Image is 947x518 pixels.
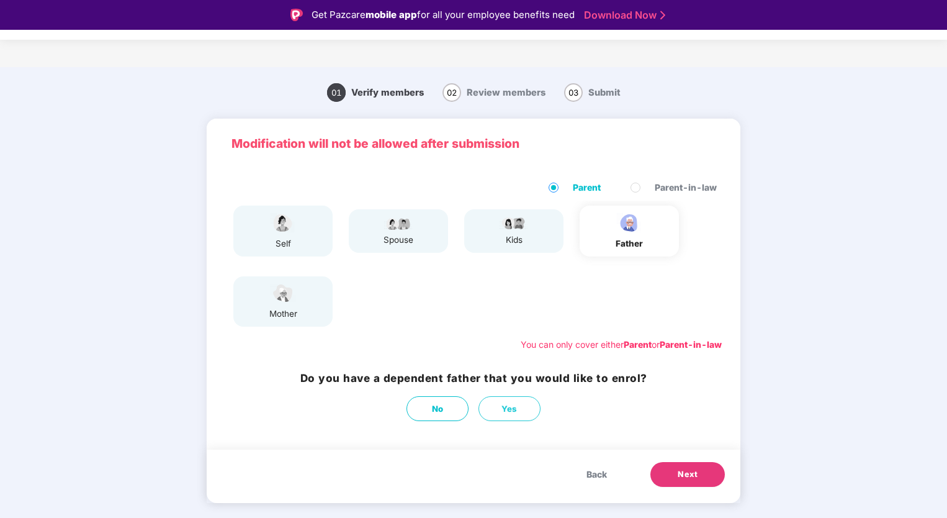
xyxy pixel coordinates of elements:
[650,462,725,487] button: Next
[614,237,645,250] div: father
[432,402,444,416] span: No
[383,234,414,247] div: spouse
[231,134,716,153] p: Modification will not be allowed after submission
[568,181,606,194] span: Parent
[327,83,346,102] span: 01
[267,237,298,250] div: self
[290,9,303,21] img: Logo
[498,216,529,230] img: svg+xml;base64,PHN2ZyB4bWxucz0iaHR0cDovL3d3dy53My5vcmcvMjAwMC9zdmciIHdpZHRoPSI3OS4wMzciIGhlaWdodD...
[267,307,298,320] div: mother
[478,396,541,421] button: Yes
[614,212,645,234] img: svg+xml;base64,PHN2ZyBpZD0iRmF0aGVyX2ljb24iIHhtbG5zPSJodHRwOi8vd3d3LnczLm9yZy8yMDAwL3N2ZyIgeG1sbn...
[300,370,647,387] h3: Do you have a dependent father that you would like to enrol?
[624,339,652,350] b: Parent
[650,181,722,194] span: Parent-in-law
[351,87,424,98] span: Verify members
[521,338,722,352] div: You can only cover either or
[267,212,298,234] img: svg+xml;base64,PHN2ZyBpZD0iU3BvdXNlX2ljb24iIHhtbG5zPSJodHRwOi8vd3d3LnczLm9yZy8yMDAwL3N2ZyIgd2lkdG...
[584,9,662,22] a: Download Now
[498,234,529,247] div: kids
[312,7,575,22] div: Get Pazcare for all your employee benefits need
[660,9,665,22] img: Stroke
[586,468,607,481] span: Back
[267,283,298,304] img: svg+xml;base64,PHN2ZyB4bWxucz0iaHR0cDovL3d3dy53My5vcmcvMjAwMC9zdmciIHdpZHRoPSI1NCIgaGVpZ2h0PSIzOC...
[406,396,469,421] button: No
[574,462,619,487] button: Back
[660,339,722,350] b: Parent-in-law
[366,9,417,20] strong: mobile app
[588,87,621,98] span: Submit
[564,83,583,102] span: 03
[383,216,414,230] img: svg+xml;base64,PHN2ZyB4bWxucz0iaHR0cDovL3d3dy53My5vcmcvMjAwMC9zdmciIHdpZHRoPSI5Ny44OTciIGhlaWdodD...
[501,402,518,416] span: Yes
[467,87,545,98] span: Review members
[442,83,461,102] span: 02
[678,468,698,481] span: Next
